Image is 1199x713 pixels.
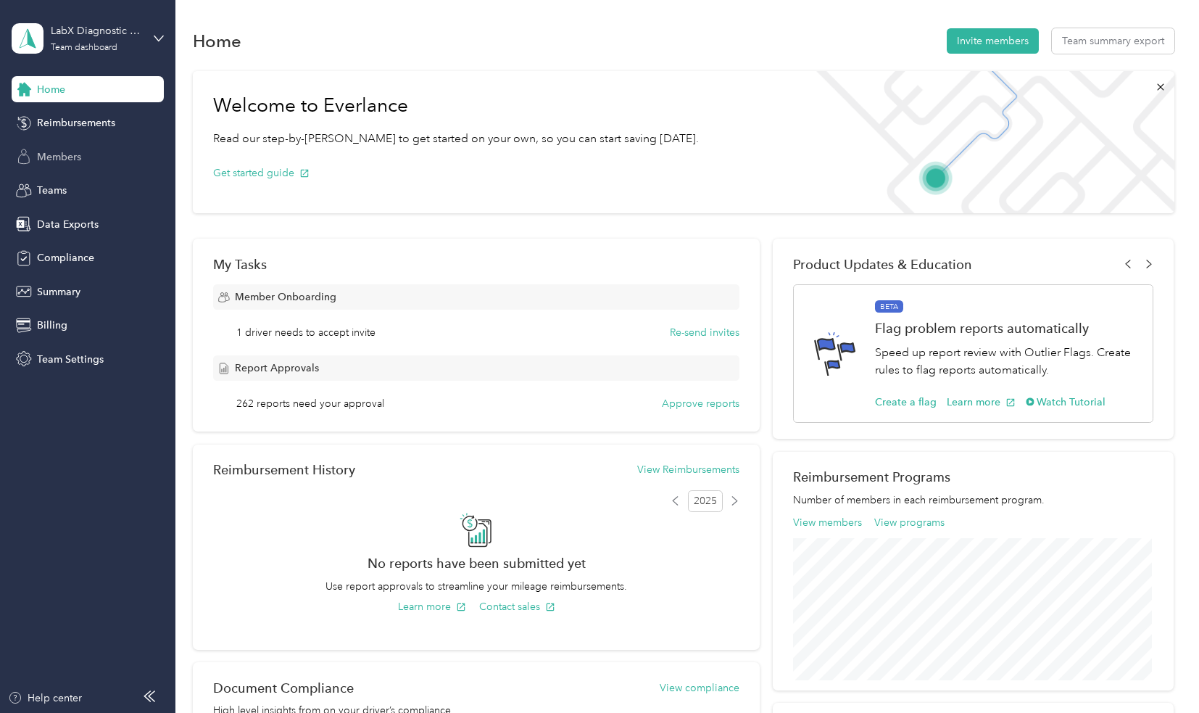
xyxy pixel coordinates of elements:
h2: Document Compliance [213,680,354,696]
div: Team dashboard [51,44,117,52]
span: Billing [37,318,67,333]
span: Teams [37,183,67,198]
h2: Reimbursement History [213,462,355,477]
p: Use report approvals to streamline your mileage reimbursements. [213,579,739,594]
p: Speed up report review with Outlier Flags. Create rules to flag reports automatically. [875,344,1138,379]
button: Watch Tutorial [1026,395,1106,410]
span: Compliance [37,250,94,265]
span: Reimbursements [37,115,115,131]
button: Learn more [947,395,1016,410]
span: Team Settings [37,352,104,367]
button: View Reimbursements [637,462,739,477]
button: Get started guide [213,165,310,181]
img: Welcome to everlance [802,71,1174,213]
button: View programs [874,515,945,530]
span: Data Exports [37,217,99,232]
button: Invite members [947,28,1039,54]
span: Product Updates & Education [793,257,972,272]
h1: Flag problem reports automatically [875,321,1138,336]
span: Member Onboarding [235,289,336,305]
button: View members [793,515,862,530]
button: Re-send invites [670,325,739,340]
span: BETA [875,300,903,313]
h2: No reports have been submitted yet [213,556,739,571]
div: LabX Diagnostic Systems [51,23,141,38]
p: Read our step-by-[PERSON_NAME] to get started on your own, so you can start saving [DATE]. [213,130,699,148]
span: Members [37,149,81,165]
span: 1 driver needs to accept invite [236,325,376,340]
button: Learn more [398,599,466,614]
button: Help center [8,691,82,706]
span: Summary [37,284,80,300]
button: Approve reports [662,396,739,411]
button: Create a flag [875,395,937,410]
span: Report Approvals [235,360,319,376]
iframe: Everlance-gr Chat Button Frame [1118,632,1199,713]
span: Home [37,82,65,97]
div: My Tasks [213,257,739,272]
p: Number of members in each reimbursement program. [793,492,1154,508]
span: 2025 [688,490,723,512]
span: 262 reports need your approval [236,396,384,411]
h1: Home [193,33,241,49]
h1: Welcome to Everlance [213,94,699,118]
button: View compliance [660,680,739,696]
button: Team summary export [1052,28,1174,54]
h2: Reimbursement Programs [793,469,1154,485]
button: Contact sales [479,599,555,614]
